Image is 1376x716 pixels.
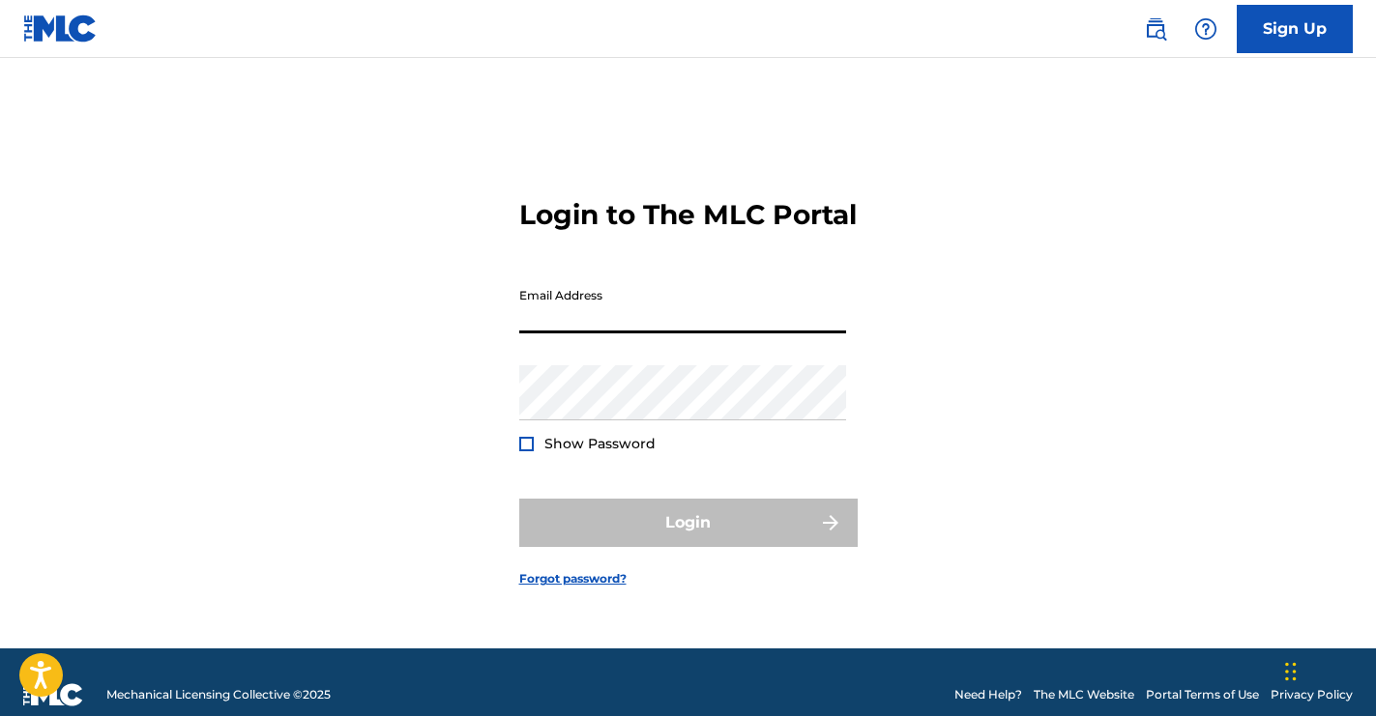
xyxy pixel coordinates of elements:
img: search [1144,17,1167,41]
a: Privacy Policy [1271,686,1353,703]
h3: Login to The MLC Portal [519,198,857,232]
div: Help [1186,10,1225,48]
img: MLC Logo [23,14,98,43]
a: The MLC Website [1034,686,1134,703]
img: logo [23,683,83,706]
img: help [1194,17,1217,41]
a: Need Help? [954,686,1022,703]
a: Public Search [1136,10,1175,48]
a: Sign Up [1237,5,1353,53]
iframe: Chat Widget [1279,623,1376,716]
a: Portal Terms of Use [1146,686,1259,703]
div: Drag [1285,643,1297,701]
span: Mechanical Licensing Collective © 2025 [106,686,331,703]
span: Show Password [544,435,656,452]
a: Forgot password? [519,570,627,587]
